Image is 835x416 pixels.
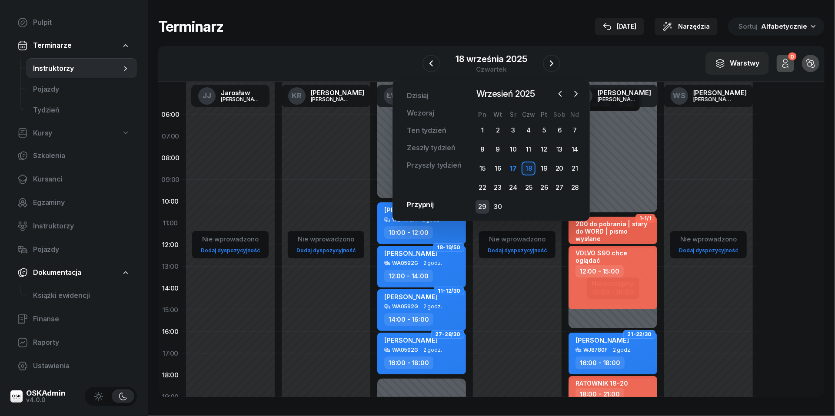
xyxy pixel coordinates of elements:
span: [PERSON_NAME] [384,206,438,214]
div: 14 [568,142,582,156]
div: 3 [506,123,520,137]
div: Nie wprowadzono [293,234,359,245]
span: Finanse [33,314,130,325]
span: Sortuj [739,21,759,32]
a: TK[PERSON_NAME][PERSON_NAME] [568,85,658,107]
div: 17:00 [158,343,183,364]
div: 14:00 [158,277,183,299]
span: 21-22/30 [627,333,652,335]
span: Pojazdy [33,84,130,95]
span: [PERSON_NAME] [576,336,629,344]
button: Sortuj Alfabetycznie [728,17,825,36]
div: 16:00 [158,321,183,343]
span: 2 godz. [423,304,442,310]
a: Książki ewidencji [26,285,137,306]
span: Tydzień [33,105,130,116]
div: Czw [521,111,536,118]
div: WA0592G [392,260,418,266]
div: 18 września 2025 [456,55,527,63]
a: Terminarze [10,36,137,56]
span: [PERSON_NAME] [384,336,438,344]
span: Dokumentacja [33,267,81,278]
div: [DATE] [603,21,636,32]
div: 20 [552,162,566,175]
div: 15 [476,162,489,175]
span: [PERSON_NAME] [384,293,438,301]
a: Egzaminy [10,192,137,213]
div: WJ8780F [583,347,608,353]
span: Raporty [33,337,130,348]
span: Alfabetycznie [761,22,807,30]
div: Warstwy [715,58,759,69]
span: Szkolenia [33,150,130,162]
span: 2 godz. [423,347,442,353]
a: Kursanci [10,169,137,190]
a: WS[PERSON_NAME][PERSON_NAME] [664,85,754,107]
span: Książki ewidencji [33,290,130,301]
div: 28 [568,181,582,195]
button: Nie wprowadzonoDodaj dyspozycyjność [484,232,550,258]
div: 16:00 - 18:00 [576,357,625,369]
div: 1 [476,123,489,137]
span: Ustawienia [33,360,130,372]
span: 2 godz. [613,347,632,353]
a: Pojazdy [26,79,137,100]
a: Dodaj dyspozycyjność [197,245,263,255]
span: 18-19/50 [437,247,460,248]
div: OSKAdmin [26,390,66,397]
div: 0 [788,53,796,61]
a: Wczoraj [400,105,441,122]
span: KR [292,92,302,99]
a: Pulpit [10,12,137,33]
div: 18:00 [158,364,183,386]
a: Instruktorzy [26,58,137,79]
a: Kursy [10,123,137,143]
a: ŁW[PERSON_NAME][PERSON_NAME] [377,85,467,107]
div: VOLVO S90 chce oglądać [576,249,652,264]
div: v4.0.0 [26,397,66,403]
span: Pulpit [33,17,130,28]
div: [PERSON_NAME] [598,96,639,102]
div: 200 do pobrania | stary do WORD | pismo wysłane [576,220,652,243]
span: Narzędzia [678,21,710,32]
span: Terminarze [33,40,71,51]
div: 10 [506,142,520,156]
div: 30 [491,200,505,214]
div: 12:00 - 15:00 [576,265,624,277]
div: Pn [475,111,490,118]
span: Egzaminy [33,197,130,208]
span: Wrzesień 2025 [473,87,539,101]
span: Pojazdy [33,244,130,255]
div: 4 [522,123,536,137]
span: Instruktorzy [33,63,121,74]
button: [DATE] [595,18,644,35]
button: 0 [777,55,794,72]
span: Kursanci [33,174,130,185]
div: 15:00 [158,299,183,321]
span: 27-28/30 [435,333,460,335]
div: 27 [552,181,566,195]
div: Jarosław [221,89,263,96]
div: WB4179X [392,217,417,222]
button: Nie wprowadzonoDodaj dyspozycyjność [675,232,742,258]
a: Szkolenia [10,145,137,166]
div: 22 [476,181,489,195]
a: Pojazdy [10,239,137,260]
span: 2 godz. [423,260,442,266]
div: [PERSON_NAME] [311,89,364,96]
span: [PERSON_NAME] [384,249,438,258]
div: 24 [506,181,520,195]
span: 11-12/30 [438,290,460,292]
div: 21 [568,162,582,175]
div: 18:00 - 21:00 [576,388,624,400]
div: [PERSON_NAME] [311,96,353,102]
a: Ten tydzień [400,122,453,139]
div: 25 [522,181,536,195]
div: 5 [537,123,551,137]
a: Raporty [10,332,137,353]
div: Nie wprowadzono [197,234,263,245]
div: 12:00 - 14:00 [384,270,433,282]
div: Śr [506,111,521,118]
div: 8 [476,142,489,156]
a: JJJarosław[PERSON_NAME] [191,85,269,107]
